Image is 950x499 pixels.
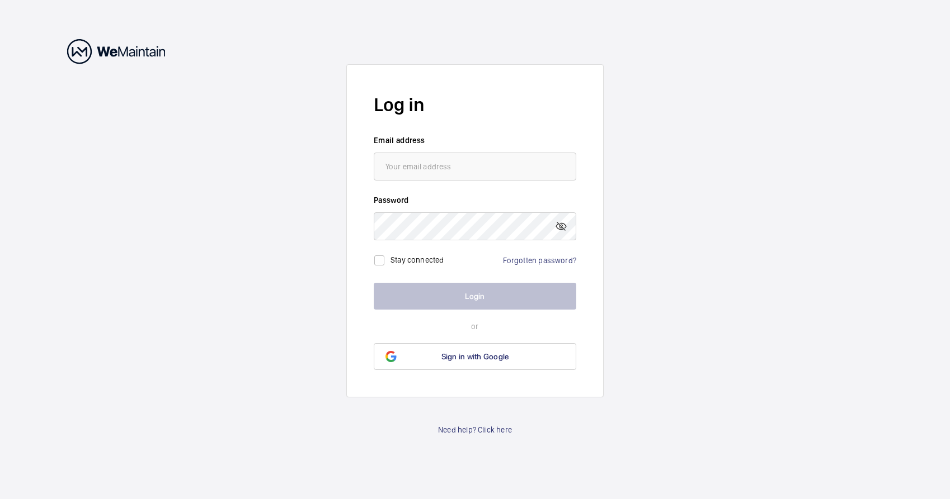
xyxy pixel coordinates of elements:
input: Your email address [374,153,576,180]
a: Forgotten password? [503,256,576,265]
a: Need help? Click here [438,424,512,435]
label: Email address [374,135,576,146]
p: or [374,321,576,332]
h2: Log in [374,92,576,118]
button: Login [374,283,576,310]
label: Stay connected [391,255,444,264]
label: Password [374,194,576,206]
span: Sign in with Google [441,352,509,361]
